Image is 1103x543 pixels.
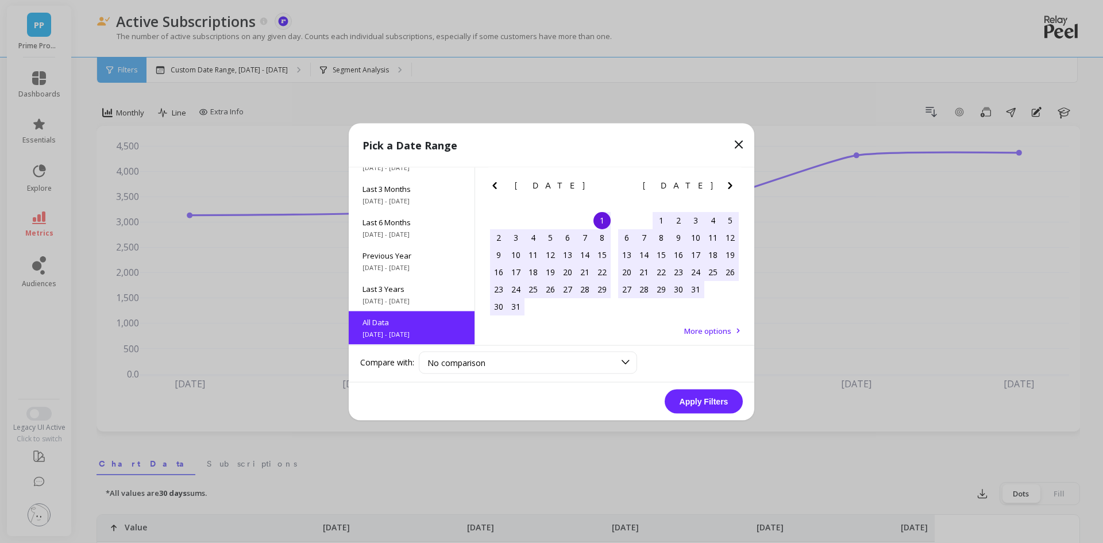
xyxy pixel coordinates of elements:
[704,229,722,246] div: Choose Friday, August 11th, 2017
[687,246,704,263] div: Choose Thursday, August 17th, 2017
[542,280,559,298] div: Choose Wednesday, July 26th, 2017
[524,229,542,246] div: Choose Tuesday, July 4th, 2017
[665,389,743,413] button: Apply Filters
[670,211,687,229] div: Choose Wednesday, August 2nd, 2017
[524,263,542,280] div: Choose Tuesday, July 18th, 2017
[490,298,507,315] div: Choose Sunday, July 30th, 2017
[507,263,524,280] div: Choose Monday, July 17th, 2017
[362,263,461,272] span: [DATE] - [DATE]
[635,229,653,246] div: Choose Monday, August 7th, 2017
[687,229,704,246] div: Choose Thursday, August 10th, 2017
[687,280,704,298] div: Choose Thursday, August 31st, 2017
[704,211,722,229] div: Choose Friday, August 4th, 2017
[670,280,687,298] div: Choose Wednesday, August 30th, 2017
[490,280,507,298] div: Choose Sunday, July 23rd, 2017
[507,298,524,315] div: Choose Monday, July 31st, 2017
[687,211,704,229] div: Choose Thursday, August 3rd, 2017
[618,246,635,263] div: Choose Sunday, August 13th, 2017
[362,183,461,194] span: Last 3 Months
[507,280,524,298] div: Choose Monday, July 24th, 2017
[559,280,576,298] div: Choose Thursday, July 27th, 2017
[723,178,742,197] button: Next Month
[362,196,461,205] span: [DATE] - [DATE]
[635,280,653,298] div: Choose Monday, August 28th, 2017
[635,246,653,263] div: Choose Monday, August 14th, 2017
[653,246,670,263] div: Choose Tuesday, August 15th, 2017
[618,211,739,298] div: month 2017-08
[559,246,576,263] div: Choose Thursday, July 13th, 2017
[362,283,461,294] span: Last 3 Years
[618,263,635,280] div: Choose Sunday, August 20th, 2017
[687,263,704,280] div: Choose Thursday, August 24th, 2017
[722,229,739,246] div: Choose Saturday, August 12th, 2017
[722,263,739,280] div: Choose Saturday, August 26th, 2017
[576,246,593,263] div: Choose Friday, July 14th, 2017
[362,137,457,153] p: Pick a Date Range
[595,178,614,197] button: Next Month
[593,246,611,263] div: Choose Saturday, July 15th, 2017
[653,263,670,280] div: Choose Tuesday, August 22nd, 2017
[507,229,524,246] div: Choose Monday, July 3rd, 2017
[653,280,670,298] div: Choose Tuesday, August 29th, 2017
[653,229,670,246] div: Choose Tuesday, August 8th, 2017
[653,211,670,229] div: Choose Tuesday, August 1st, 2017
[515,180,587,190] span: [DATE]
[360,357,414,368] label: Compare with:
[704,263,722,280] div: Choose Friday, August 25th, 2017
[542,229,559,246] div: Choose Wednesday, July 5th, 2017
[635,263,653,280] div: Choose Monday, August 21st, 2017
[576,229,593,246] div: Choose Friday, July 7th, 2017
[524,246,542,263] div: Choose Tuesday, July 11th, 2017
[362,317,461,327] span: All Data
[593,280,611,298] div: Choose Saturday, July 29th, 2017
[490,263,507,280] div: Choose Sunday, July 16th, 2017
[670,246,687,263] div: Choose Wednesday, August 16th, 2017
[643,180,715,190] span: [DATE]
[704,246,722,263] div: Choose Friday, August 18th, 2017
[576,263,593,280] div: Choose Friday, July 21st, 2017
[524,280,542,298] div: Choose Tuesday, July 25th, 2017
[362,296,461,305] span: [DATE] - [DATE]
[722,246,739,263] div: Choose Saturday, August 19th, 2017
[490,211,611,315] div: month 2017-07
[618,280,635,298] div: Choose Sunday, August 27th, 2017
[576,280,593,298] div: Choose Friday, July 28th, 2017
[427,357,485,368] span: No comparison
[542,263,559,280] div: Choose Wednesday, July 19th, 2017
[542,246,559,263] div: Choose Wednesday, July 12th, 2017
[593,263,611,280] div: Choose Saturday, July 22nd, 2017
[618,229,635,246] div: Choose Sunday, August 6th, 2017
[559,229,576,246] div: Choose Thursday, July 6th, 2017
[593,211,611,229] div: Choose Saturday, July 1st, 2017
[507,246,524,263] div: Choose Monday, July 10th, 2017
[670,229,687,246] div: Choose Wednesday, August 9th, 2017
[490,246,507,263] div: Choose Sunday, July 9th, 2017
[684,325,731,336] span: More options
[362,217,461,227] span: Last 6 Months
[490,229,507,246] div: Choose Sunday, July 2nd, 2017
[362,250,461,260] span: Previous Year
[722,211,739,229] div: Choose Saturday, August 5th, 2017
[559,263,576,280] div: Choose Thursday, July 20th, 2017
[362,329,461,338] span: [DATE] - [DATE]
[616,178,634,197] button: Previous Month
[593,229,611,246] div: Choose Saturday, July 8th, 2017
[362,163,461,172] span: [DATE] - [DATE]
[362,229,461,238] span: [DATE] - [DATE]
[488,178,506,197] button: Previous Month
[670,263,687,280] div: Choose Wednesday, August 23rd, 2017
